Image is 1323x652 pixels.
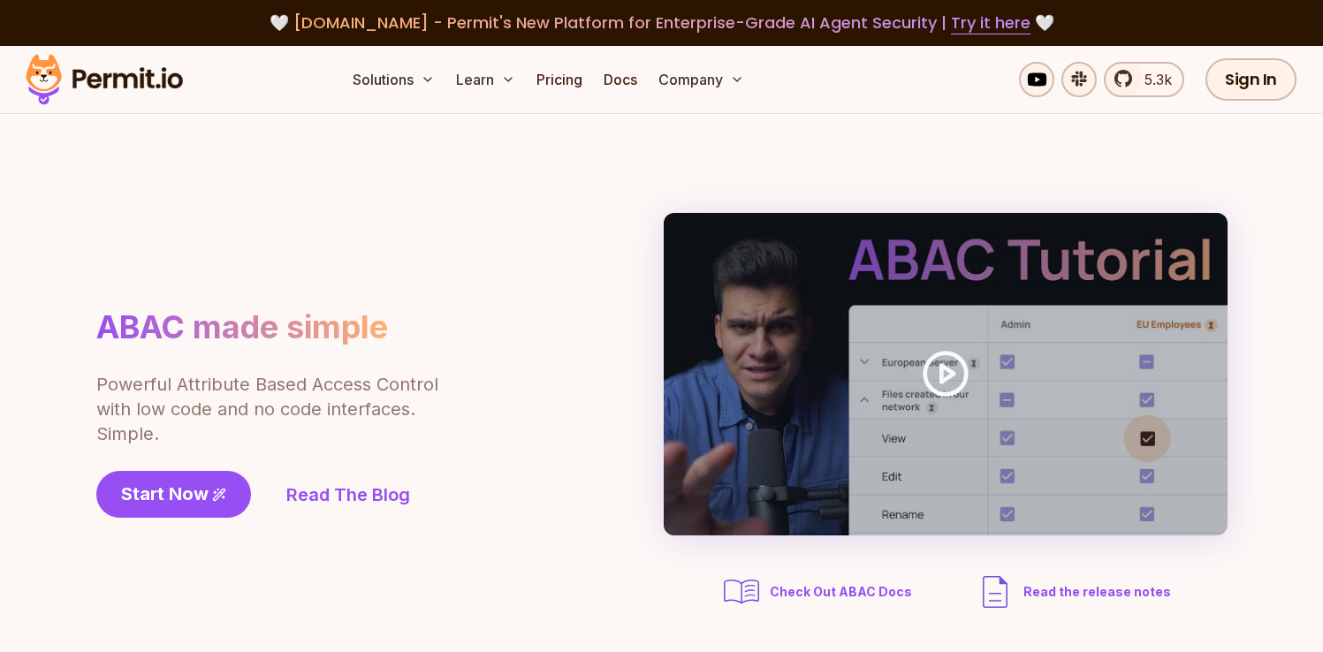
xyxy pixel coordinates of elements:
span: Start Now [121,481,209,506]
img: description [974,571,1016,613]
span: 5.3k [1134,69,1172,90]
a: Check Out ABAC Docs [720,571,917,613]
span: Check Out ABAC Docs [770,583,912,601]
button: Solutions [346,62,442,97]
button: Learn [449,62,522,97]
div: 🤍 🤍 [42,11,1281,35]
a: Start Now [96,471,251,518]
p: Powerful Attribute Based Access Control with low code and no code interfaces. Simple. [96,372,441,446]
img: abac docs [720,571,763,613]
a: Try it here [951,11,1030,34]
span: [DOMAIN_NAME] - Permit's New Platform for Enterprise-Grade AI Agent Security | [293,11,1030,34]
img: Permit logo [18,49,191,110]
a: Pricing [529,62,589,97]
button: Company [651,62,751,97]
a: Read The Blog [286,482,410,507]
a: Read the release notes [974,571,1171,613]
a: 5.3k [1104,62,1184,97]
a: Docs [597,62,644,97]
span: Read the release notes [1023,583,1171,601]
a: Sign In [1205,58,1296,101]
h1: ABAC made simple [96,307,388,347]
